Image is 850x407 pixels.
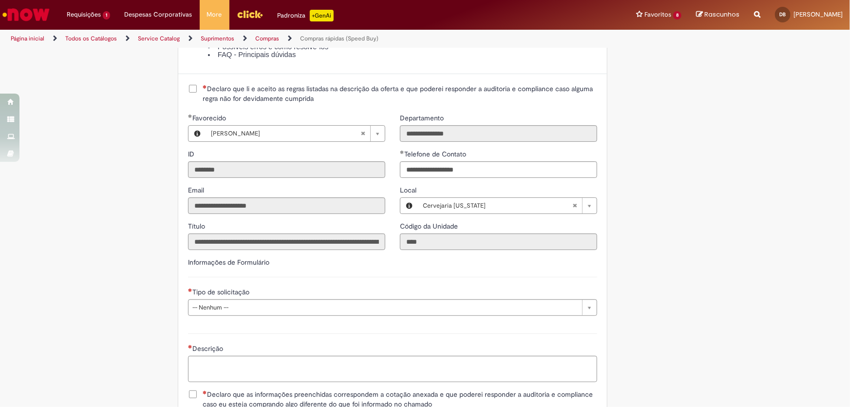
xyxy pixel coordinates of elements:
[208,43,598,51] li: Possíveis erros e como resolvê-los
[188,150,196,158] span: Somente leitura - ID
[188,222,207,231] span: Somente leitura - Título
[125,10,192,19] span: Despesas Corporativas
[300,35,378,42] a: Compras rápidas (Speed Buy)
[310,10,334,21] p: +GenAi
[188,149,196,159] label: Somente leitura - ID
[780,11,786,18] span: DB
[188,161,385,178] input: ID
[192,300,577,315] span: -- Nenhum --
[188,356,597,382] textarea: Descrição
[192,288,251,296] span: Tipo de solicitação
[207,10,222,19] span: More
[201,35,234,42] a: Suprimentos
[192,114,228,122] span: Necessários - Favorecido
[138,35,180,42] a: Service Catalog
[237,7,263,21] img: click_logo_yellow_360x200.png
[423,198,572,213] span: Cervejaria [US_STATE]
[793,10,843,19] span: [PERSON_NAME]
[188,258,269,267] label: Informações de Formulário
[65,35,117,42] a: Todos os Catálogos
[567,198,582,213] abbr: Limpar campo Local
[255,35,279,42] a: Compras
[188,185,206,195] label: Somente leitura - Email
[7,30,559,48] ul: Trilhas de página
[400,113,446,123] label: Somente leitura - Departamento
[188,197,385,214] input: Email
[400,221,460,231] label: Somente leitura - Código da Unidade
[400,222,460,231] span: Somente leitura - Código da Unidade
[356,126,370,141] abbr: Limpar campo Favorecido
[206,126,385,141] a: [PERSON_NAME]Limpar campo Favorecido
[211,126,360,141] span: [PERSON_NAME]
[696,10,739,19] a: Rascunhos
[192,344,225,353] span: Descrição
[103,11,110,19] span: 1
[644,10,671,19] span: Favoritos
[400,125,597,142] input: Departamento
[11,35,44,42] a: Página inicial
[203,85,207,89] span: Necessários
[203,390,207,394] span: Necessários
[208,51,598,59] li: FAQ - Principais dúvidas
[404,150,468,158] span: Telefone de Contato
[704,10,739,19] span: Rascunhos
[400,114,446,122] span: Somente leitura - Departamento
[418,198,597,213] a: Cervejaria [US_STATE]Limpar campo Local
[278,10,334,21] div: Padroniza
[188,288,192,292] span: Necessários
[188,186,206,194] span: Somente leitura - Email
[188,114,192,118] span: Obrigatório Preenchido
[189,126,206,141] button: Favorecido, Visualizar este registro Douglas William Gomes Teles Bernardo
[673,11,681,19] span: 8
[188,233,385,250] input: Título
[188,345,192,349] span: Necessários
[400,186,418,194] span: Local
[400,198,418,213] button: Local, Visualizar este registro Cervejaria Colorado
[67,10,101,19] span: Requisições
[188,221,207,231] label: Somente leitura - Título
[400,233,597,250] input: Código da Unidade
[203,84,597,103] span: Declaro que li e aceito as regras listadas na descrição da oferta e que poderei responder a audit...
[1,5,51,24] img: ServiceNow
[400,161,597,178] input: Telefone de Contato
[400,150,404,154] span: Obrigatório Preenchido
